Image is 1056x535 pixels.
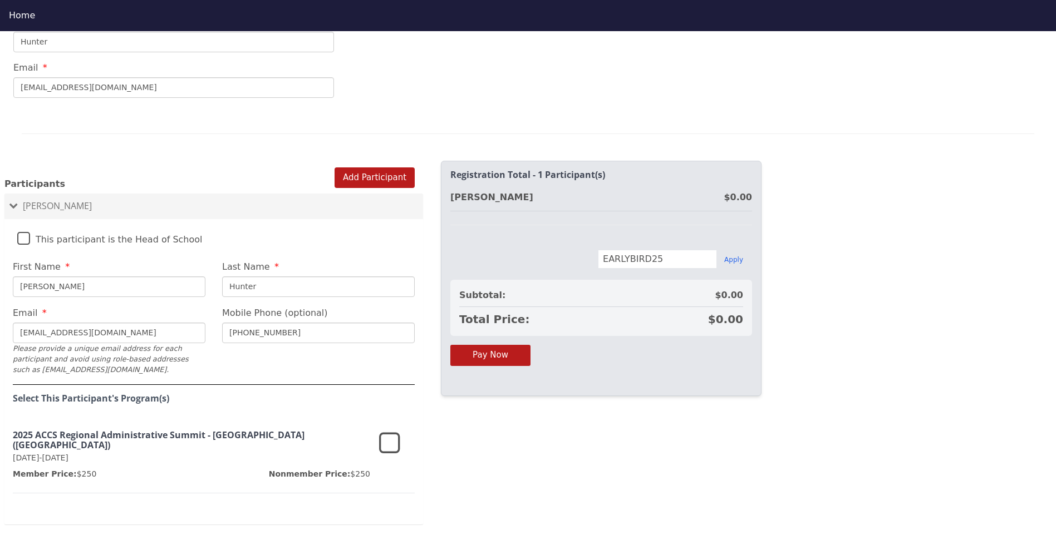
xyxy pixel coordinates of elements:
[13,308,37,318] span: Email
[13,468,96,479] p: $250
[269,468,370,479] p: $250
[13,469,77,478] span: Member Price:
[450,345,531,365] button: Pay Now
[17,225,203,249] label: This participant is the Head of School
[13,261,61,272] span: First Name
[459,311,529,327] span: Total Price:
[9,9,1047,22] div: Home
[222,308,328,318] span: Mobile Phone (optional)
[13,32,334,52] input: Last Name
[450,192,533,202] strong: [PERSON_NAME]
[13,77,334,98] input: Email
[13,394,415,404] h4: Select This Participant's Program(s)
[13,62,38,73] span: Email
[724,191,752,204] div: $0.00
[13,343,205,375] div: Please provide a unique email address for each participant and avoid using role-based addresses s...
[459,289,505,302] span: Subtotal:
[724,255,743,264] button: Apply
[13,452,370,464] p: [DATE]-[DATE]
[269,469,351,478] span: Nonmember Price:
[335,167,415,188] button: Add Participant
[708,311,743,327] span: $0.00
[598,250,717,269] input: Enter discount code
[715,289,743,302] span: $0.00
[4,179,65,189] span: Participants
[23,200,92,212] span: [PERSON_NAME]
[450,170,752,180] h2: Registration Total - 1 Participant(s)
[222,261,270,272] span: Last Name
[13,430,370,450] h3: 2025 ACCS Regional Administrative Summit - [GEOGRAPHIC_DATA] ([GEOGRAPHIC_DATA])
